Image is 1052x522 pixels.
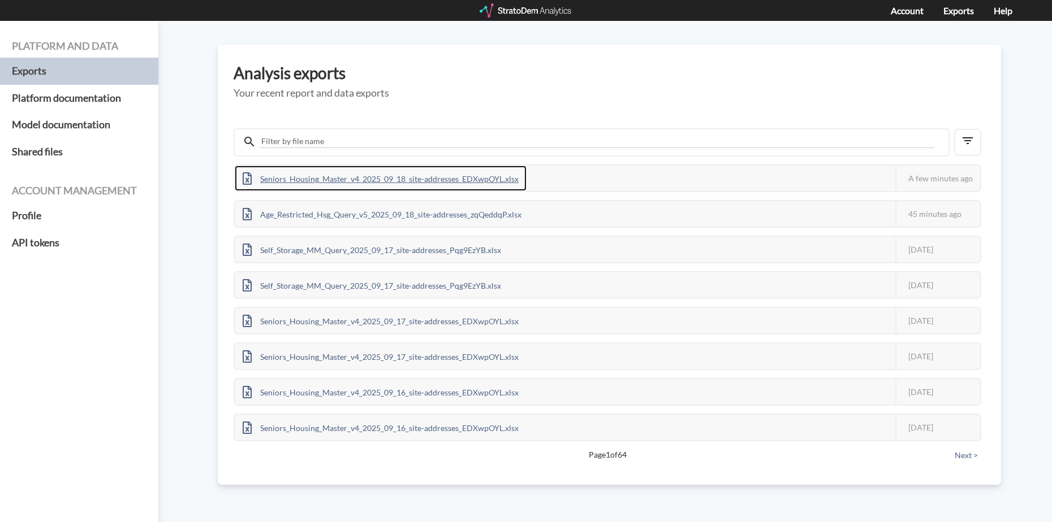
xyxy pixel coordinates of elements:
div: [DATE] [895,343,980,369]
div: Seniors_Housing_Master_v4_2025_09_16_site-addresses_EDXwpOYL.xlsx [235,379,527,404]
div: Seniors_Housing_Master_v4_2025_09_16_site-addresses_EDXwpOYL.xlsx [235,415,527,440]
a: Self_Storage_MM_Query_2025_09_17_site-addresses_Pqg9EzYB.xlsx [235,243,509,253]
a: Platform documentation [12,85,146,112]
a: Account [891,5,924,16]
div: [DATE] [895,415,980,440]
div: Seniors_Housing_Master_v4_2025_09_17_site-addresses_EDXwpOYL.xlsx [235,343,527,369]
div: Self_Storage_MM_Query_2025_09_17_site-addresses_Pqg9EzYB.xlsx [235,237,509,262]
span: Page 1 of 64 [273,449,942,460]
a: Seniors_Housing_Master_v4_2025_09_17_site-addresses_EDXwpOYL.xlsx [235,350,527,360]
div: A few minutes ago [895,166,980,191]
a: Help [994,5,1012,16]
a: Profile [12,202,146,229]
div: [DATE] [895,379,980,404]
a: Self_Storage_MM_Query_2025_09_17_site-addresses_Pqg9EzYB.xlsx [235,279,509,289]
a: Shared files [12,138,146,166]
a: Seniors_Housing_Master_v4_2025_09_18_site-addresses_EDXwpOYL.xlsx [235,172,527,182]
h3: Analysis exports [234,64,985,82]
a: Seniors_Housing_Master_v4_2025_09_17_site-addresses_EDXwpOYL.xlsx [235,315,527,324]
div: Age_Restricted_Hsg_Query_v5_2025_09_18_site-addresses_zqQeddqP.xlsx [235,201,529,227]
div: 45 minutes ago [895,201,980,227]
a: Exports [943,5,974,16]
div: Seniors_Housing_Master_v4_2025_09_17_site-addresses_EDXwpOYL.xlsx [235,308,527,333]
div: Self_Storage_MM_Query_2025_09_17_site-addresses_Pqg9EzYB.xlsx [235,272,509,298]
div: [DATE] [895,272,980,298]
h4: Platform and data [12,41,146,52]
h4: Account management [12,185,146,197]
a: Seniors_Housing_Master_v4_2025_09_16_site-addresses_EDXwpOYL.xlsx [235,386,527,395]
div: [DATE] [895,237,980,262]
div: [DATE] [895,308,980,333]
h5: Your recent report and data exports [234,88,985,99]
a: Exports [12,58,146,85]
button: Next > [951,449,981,462]
div: Seniors_Housing_Master_v4_2025_09_18_site-addresses_EDXwpOYL.xlsx [235,166,527,191]
a: Age_Restricted_Hsg_Query_v5_2025_09_18_site-addresses_zqQeddqP.xlsx [235,208,529,217]
a: Seniors_Housing_Master_v4_2025_09_16_site-addresses_EDXwpOYL.xlsx [235,421,527,431]
a: API tokens [12,229,146,256]
a: Model documentation [12,111,146,138]
input: Filter by file name [260,135,934,148]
